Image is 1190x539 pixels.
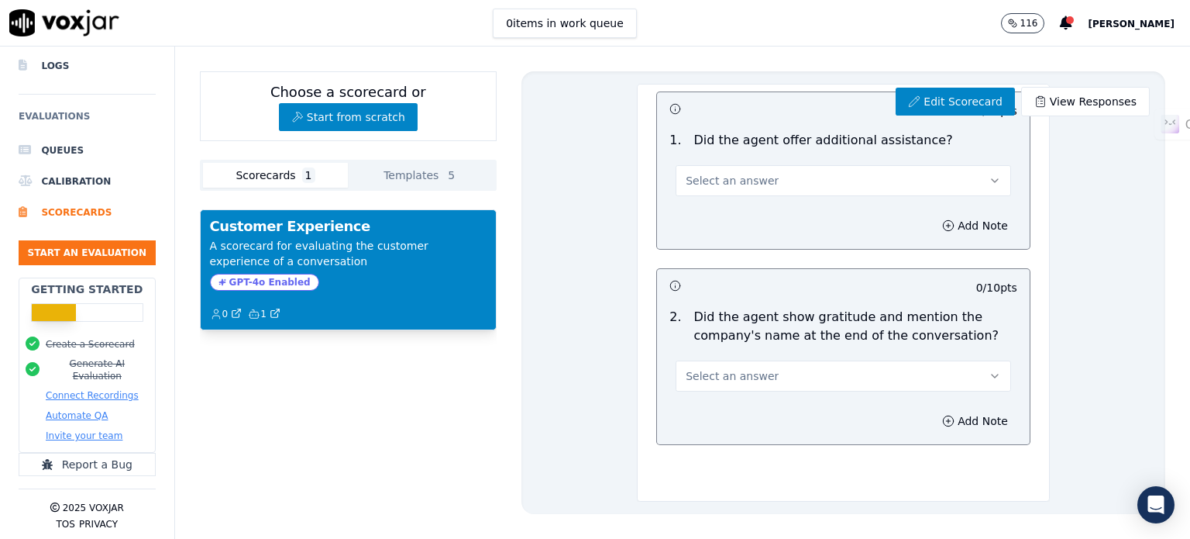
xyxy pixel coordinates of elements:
[46,338,135,351] button: Create a Scorecard
[694,131,953,150] p: Did the agent offer additional assistance?
[203,163,349,188] button: Scorecards
[694,308,1017,345] p: Did the agent show gratitude and mention the company's name at the end of the conversation?
[348,163,494,188] button: Templates
[1088,14,1190,33] button: [PERSON_NAME]
[1021,87,1150,116] a: View Responses
[933,215,1017,237] button: Add Note
[493,9,637,38] button: 0items in work queue
[19,50,156,81] a: Logs
[57,518,75,530] button: TOS
[210,274,319,291] span: GPT-4o Enabled
[19,107,156,135] h6: Evaluations
[210,308,242,320] a: 0
[686,368,779,384] span: Select an answer
[46,430,122,442] button: Invite your team
[1001,13,1061,33] button: 116
[248,308,280,320] a: 1
[9,9,119,36] img: voxjar logo
[31,282,143,297] h2: Getting Started
[1020,17,1038,29] p: 116
[46,389,139,402] button: Connect Recordings
[79,518,118,530] button: Privacy
[19,166,156,197] a: Calibration
[1001,13,1045,33] button: 116
[46,409,108,422] button: Automate QA
[933,410,1017,432] button: Add Note
[19,135,156,166] a: Queues
[200,71,497,141] div: Choose a scorecard or
[445,168,458,183] span: 5
[210,308,249,320] button: 0
[302,168,315,183] span: 1
[19,453,156,476] button: Report a Bug
[896,88,1014,116] a: Edit Scorecard
[686,173,779,188] span: Select an answer
[210,219,487,233] h3: Customer Experience
[46,358,149,382] button: Generate AI Evaluation
[279,103,418,131] button: Start from scratch
[1137,486,1175,523] div: Open Intercom Messenger
[663,308,687,345] p: 2 .
[19,240,156,265] button: Start an Evaluation
[1088,19,1175,29] span: [PERSON_NAME]
[210,238,487,269] p: A scorecard for evaluating the customer experience of a conversation
[63,502,124,514] p: 2025 Voxjar
[663,131,687,150] p: 1 .
[976,280,1017,295] p: 0 / 10 pts
[19,197,156,228] a: Scorecards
